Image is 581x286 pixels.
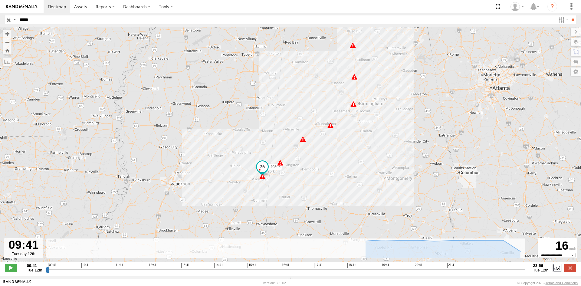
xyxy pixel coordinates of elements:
span: 10:41 [81,263,90,268]
strong: 23:56 [533,263,549,268]
a: Terms and Conditions [546,281,578,285]
span: 09:41 [48,263,57,268]
strong: 09:41 [27,263,42,268]
span: 20:41 [414,263,422,268]
span: 40308 [270,164,280,169]
span: 12:41 [148,263,156,268]
span: 17:41 [314,263,323,268]
label: Measure [3,58,11,66]
div: Version: 305.02 [263,281,286,285]
label: Play/Stop [5,264,17,272]
button: Zoom Home [3,46,11,54]
i: ? [547,2,557,12]
a: Visit our Website [3,280,31,286]
span: 21:41 [447,263,456,268]
label: Map Settings [571,67,581,76]
button: Zoom out [3,38,11,46]
label: Search Query [13,15,18,24]
label: Search Filter Options [556,15,569,24]
span: 15:41 [248,263,256,268]
img: rand-logo.svg [6,5,38,9]
div: Carlos Ortiz [508,2,526,11]
span: 13:41 [181,263,190,268]
button: Zoom in [3,30,11,38]
span: 19:41 [381,263,389,268]
div: 16 [539,239,576,253]
label: Close [564,264,576,272]
span: Tue 12th Aug 2025 [533,268,549,272]
span: Tue 12th Aug 2025 [27,268,42,272]
span: 16:41 [281,263,289,268]
span: 11:41 [115,263,123,268]
span: 18:41 [347,263,356,268]
span: 14:41 [214,263,223,268]
div: © Copyright 2025 - [517,281,578,285]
